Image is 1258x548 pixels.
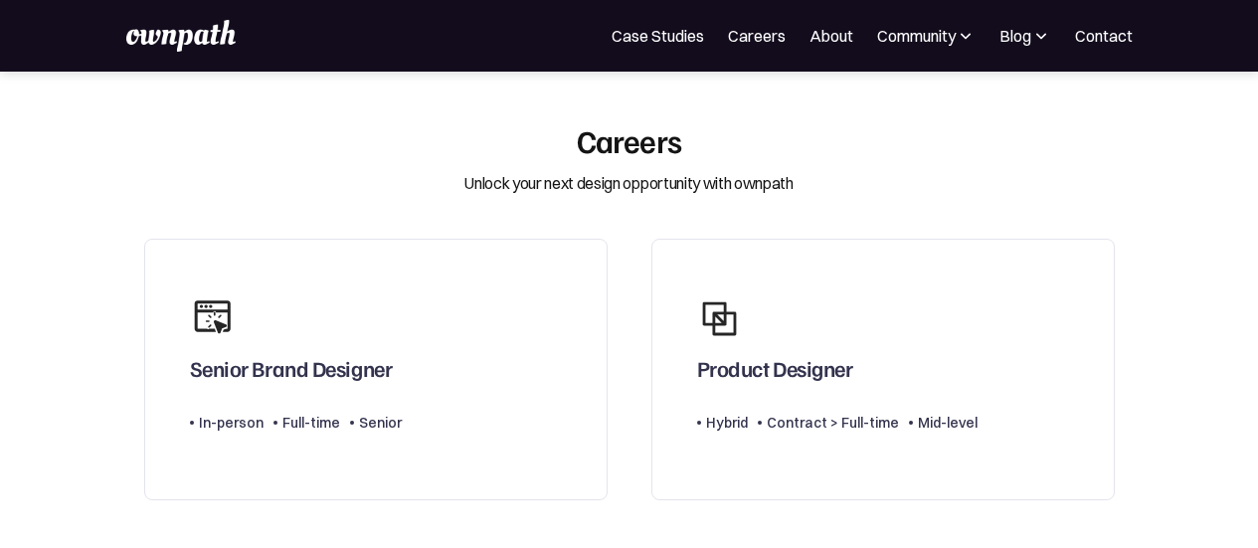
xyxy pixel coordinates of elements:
[359,411,402,435] div: Senior
[464,171,794,195] div: Unlock your next design opportunity with ownpath
[877,24,976,48] div: Community
[918,411,978,435] div: Mid-level
[282,411,340,435] div: Full-time
[697,355,853,381] div: Product Designer
[706,411,748,435] div: Hybrid
[144,239,608,499] a: Senior Brand DesignerIn-personFull-timeSenior
[190,355,393,381] div: Senior Brand Designer
[999,24,1031,48] div: Blog
[999,24,1051,48] div: Blog
[877,24,956,48] div: Community
[651,239,1115,499] a: Product DesignerHybridContract > Full-timeMid-level
[809,24,853,48] a: About
[1075,24,1133,48] a: Contact
[612,24,704,48] a: Case Studies
[577,121,682,159] div: Careers
[767,411,899,435] div: Contract > Full-time
[728,24,786,48] a: Careers
[199,411,264,435] div: In-person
